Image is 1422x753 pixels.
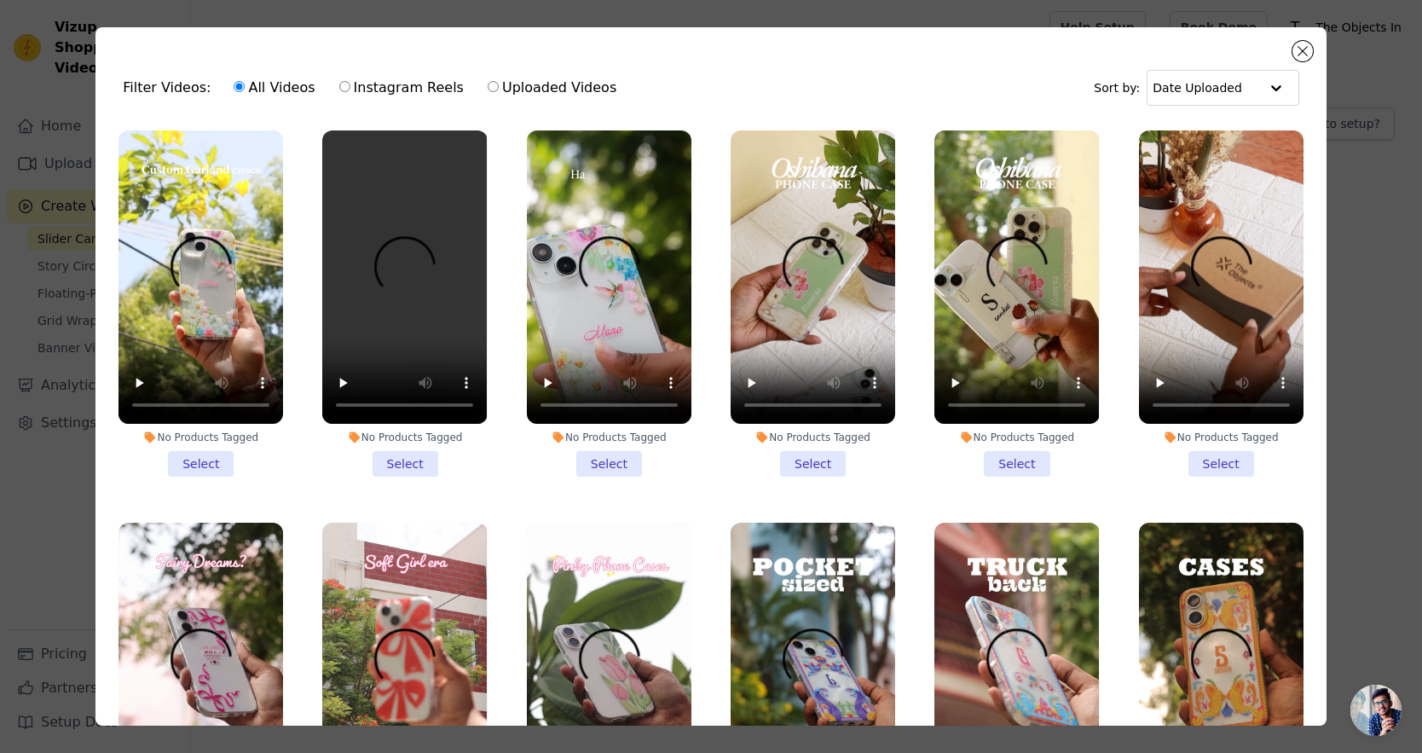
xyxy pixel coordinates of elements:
[1292,41,1313,61] button: Close modal
[118,431,283,444] div: No Products Tagged
[731,431,895,444] div: No Products Tagged
[338,77,465,99] label: Instagram Reels
[1350,685,1402,736] div: Open chat
[233,77,315,99] label: All Videos
[1139,431,1303,444] div: No Products Tagged
[527,431,691,444] div: No Products Tagged
[322,431,487,444] div: No Products Tagged
[123,68,626,107] div: Filter Videos:
[934,431,1099,444] div: No Products Tagged
[487,77,617,99] label: Uploaded Videos
[1094,70,1299,106] div: Sort by:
